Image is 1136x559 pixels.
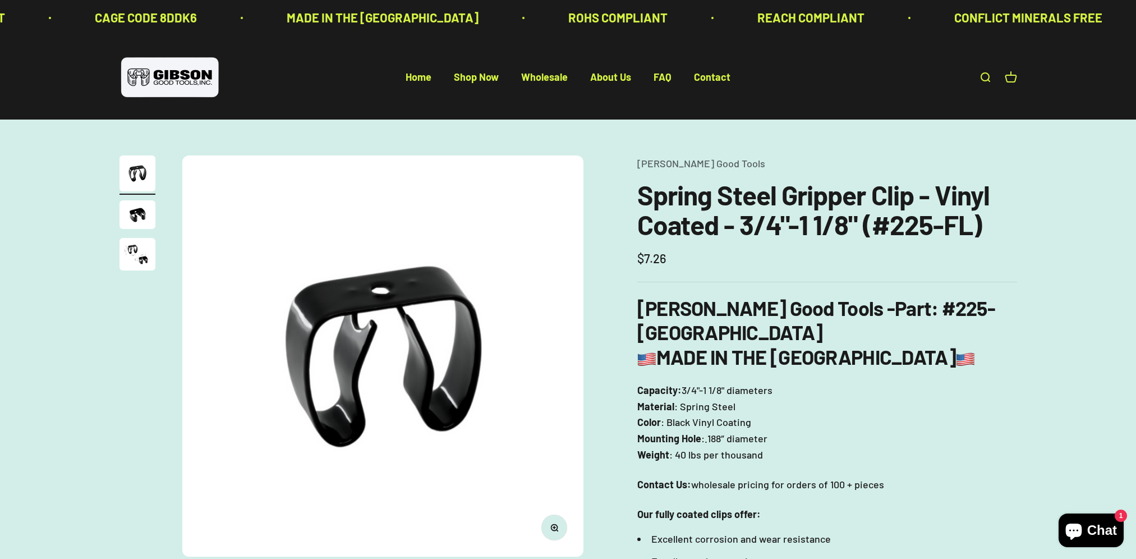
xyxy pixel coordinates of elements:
span: : Black Vinyl Coating [661,414,751,430]
span: .188″ diameter [705,430,767,447]
img: Gripper clip, made & shipped from the USA! [119,155,155,191]
span: : [701,430,705,447]
h1: Spring Steel Gripper Clip - Vinyl Coated - 3/4"-1 1/8" (#225-FL) [637,180,1017,240]
img: close up of a spring steel gripper clip, tool clip, durable, secure holding, Excellent corrosion ... [119,238,155,271]
a: [PERSON_NAME] Good Tools [637,157,765,169]
strong: : #225-[GEOGRAPHIC_DATA] [637,296,995,344]
button: Go to item 1 [119,155,155,195]
p: CAGE CODE 8DDK6 [95,8,197,28]
p: wholesale pricing for orders of 100 + pieces [637,476,1017,493]
a: Shop Now [454,71,499,84]
strong: Color [637,416,661,428]
sale-price: $7.26 [637,249,666,268]
button: Go to item 2 [119,200,155,232]
p: 3/4"-1 1/8" diameters [637,382,1017,463]
b: MADE IN THE [GEOGRAPHIC_DATA] [637,345,975,369]
span: : Spring Steel [674,398,735,415]
p: MADE IN THE [GEOGRAPHIC_DATA] [287,8,479,28]
strong: Material [637,400,674,413]
strong: Capacity: [637,384,682,396]
strong: Mounting Hole [637,432,701,445]
a: About Us [590,71,631,84]
a: FAQ [654,71,672,84]
button: Go to item 3 [119,238,155,274]
p: REACH COMPLIANT [757,8,864,28]
span: : 40 lbs per thousand [669,447,763,463]
inbox-online-store-chat: Shopify online store chat [1055,514,1127,550]
img: close up of a spring steel gripper clip, tool clip, durable, secure holding, Excellent corrosion ... [119,200,155,229]
img: Gripper clip, made & shipped from the USA! [182,155,583,557]
a: Home [406,71,431,84]
span: Excellent corrosion and wear resistance [651,533,831,545]
a: Wholesale [521,71,568,84]
strong: Our fully coated clips offer: [637,508,761,520]
strong: Weight [637,448,669,461]
span: Part [895,296,931,320]
a: Contact [694,71,730,84]
p: CONFLICT MINERALS FREE [954,8,1102,28]
p: ROHS COMPLIANT [568,8,668,28]
b: [PERSON_NAME] Good Tools - [637,296,931,320]
strong: Contact Us: [637,478,691,491]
